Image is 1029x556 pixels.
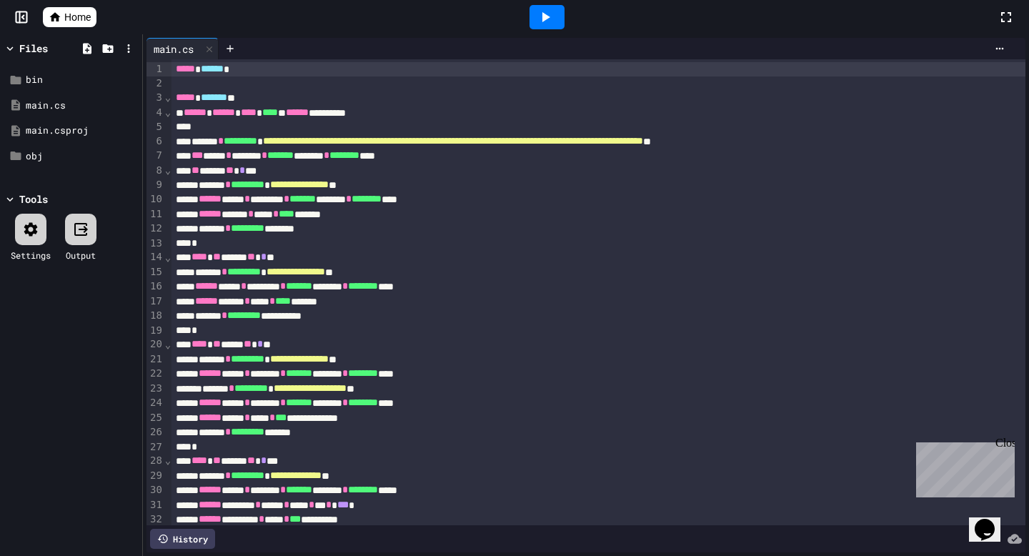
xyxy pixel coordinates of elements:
[43,7,96,27] a: Home
[26,149,137,164] div: obj
[146,192,164,207] div: 10
[6,6,99,91] div: Chat with us now!Close
[146,382,164,396] div: 23
[146,149,164,163] div: 7
[164,91,171,103] span: Fold line
[146,309,164,323] div: 18
[146,411,164,425] div: 25
[146,178,164,192] div: 9
[11,249,51,262] div: Settings
[146,207,164,222] div: 11
[146,41,201,56] div: main.cs
[910,437,1015,497] iframe: chat widget
[969,499,1015,542] iframe: chat widget
[146,337,164,352] div: 20
[66,249,96,262] div: Output
[146,512,164,527] div: 32
[150,529,215,549] div: History
[64,10,91,24] span: Home
[146,222,164,236] div: 12
[146,120,164,134] div: 5
[146,425,164,440] div: 26
[164,164,171,176] span: Fold line
[146,76,164,91] div: 2
[146,498,164,512] div: 31
[146,164,164,178] div: 8
[146,469,164,483] div: 29
[146,324,164,338] div: 19
[146,134,164,149] div: 6
[146,250,164,264] div: 14
[146,396,164,410] div: 24
[146,237,164,251] div: 13
[164,339,171,350] span: Fold line
[146,483,164,497] div: 30
[164,455,171,466] span: Fold line
[26,99,137,113] div: main.cs
[146,440,164,455] div: 27
[146,367,164,381] div: 22
[146,294,164,309] div: 17
[19,41,48,56] div: Files
[26,73,137,87] div: bin
[146,352,164,367] div: 21
[146,106,164,120] div: 4
[164,252,171,263] span: Fold line
[19,192,48,207] div: Tools
[146,279,164,294] div: 16
[146,454,164,468] div: 28
[146,265,164,279] div: 15
[146,38,219,59] div: main.cs
[146,62,164,76] div: 1
[164,106,171,118] span: Fold line
[146,91,164,105] div: 3
[26,124,137,138] div: main.csproj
